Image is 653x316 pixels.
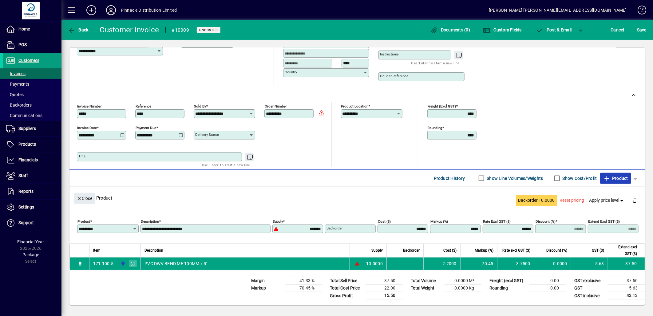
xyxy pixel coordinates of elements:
[366,285,403,292] td: 22.00
[445,277,481,285] td: 0.0000 M³
[366,277,403,285] td: 37.50
[536,219,556,224] mat-label: Discount (%)
[285,70,297,74] mat-label: Country
[195,132,219,137] mat-label: Delivery status
[443,247,457,254] span: Cost ($)
[431,173,468,184] button: Product History
[445,285,481,292] td: 0.0000 Kg
[529,277,566,285] td: 0.00
[100,25,159,35] div: Customer Invoice
[429,24,472,35] button: Documents (0)
[273,219,283,224] mat-label: Supply
[78,154,85,158] mat-label: Title
[481,24,523,35] button: Custom Fields
[327,292,366,300] td: Gross Profit
[3,184,61,199] a: Reports
[571,285,608,292] td: GST
[66,24,90,35] button: Back
[248,277,285,285] td: Margin
[608,257,645,270] td: 37.50
[3,200,61,215] a: Settings
[285,277,322,285] td: 41.33 %
[6,103,32,107] span: Backorders
[3,110,61,121] a: Communications
[136,126,156,130] mat-label: Payment due
[172,25,189,35] div: #10009
[608,292,645,300] td: 43.13
[371,247,383,254] span: Supply
[3,22,61,37] a: Home
[408,277,445,285] td: Total Volume
[3,100,61,110] a: Backorders
[547,27,550,32] span: P
[378,219,391,224] mat-label: Cost ($)
[483,27,522,32] span: Custom Fields
[68,27,89,32] span: Back
[18,126,36,131] span: Suppliers
[18,239,44,244] span: Financial Year
[611,25,624,35] span: Cancel
[557,195,587,206] button: Reset pricing
[18,142,36,147] span: Products
[571,292,608,300] td: GST inclusive
[22,252,39,257] span: Package
[428,126,442,130] mat-label: Rounding
[366,292,403,300] td: 15.50
[428,104,456,108] mat-label: Freight (excl GST)
[529,285,566,292] td: 0.00
[571,257,608,270] td: 5.63
[589,197,625,204] span: Apply price level
[327,285,366,292] td: Total Cost Price
[248,285,285,292] td: Markup
[588,219,620,224] mat-label: Extend excl GST ($)
[18,173,28,178] span: Staff
[136,104,151,108] mat-label: Reference
[502,247,530,254] span: Rate excl GST ($)
[265,104,287,108] mat-label: Order number
[612,244,637,257] span: Extend excl GST ($)
[430,27,470,32] span: Documents (0)
[144,247,163,254] span: Description
[326,226,343,230] mat-label: Backorder
[93,247,101,254] span: Item
[3,37,61,53] a: POS
[627,197,642,203] app-page-header-button: Delete
[194,104,206,108] mat-label: Sold by
[603,173,628,183] span: Product
[536,27,572,32] span: ost & Email
[119,260,126,267] span: Canterbury
[592,247,604,254] span: GST ($)
[600,173,631,184] button: Product
[18,220,34,225] span: Support
[69,187,645,209] div: Product
[73,195,97,201] app-page-header-button: Close
[18,157,38,162] span: Financials
[6,82,29,87] span: Payments
[587,195,627,206] button: Apply price level
[633,1,645,21] a: Knowledge Base
[635,24,648,35] button: Save
[6,113,42,118] span: Communications
[199,28,218,32] span: Unposted
[380,74,408,78] mat-label: Courier Reference
[18,58,39,63] span: Customers
[475,247,493,254] span: Markup (%)
[460,257,497,270] td: 70.45
[285,285,322,292] td: 70.45 %
[483,219,511,224] mat-label: Rate excl GST ($)
[3,152,61,168] a: Financials
[77,126,97,130] mat-label: Invoice date
[77,104,102,108] mat-label: Invoice number
[18,205,34,209] span: Settings
[486,285,529,292] td: Rounding
[3,121,61,136] a: Suppliers
[77,219,90,224] mat-label: Product
[637,25,647,35] span: ave
[3,68,61,79] a: Invoices
[3,215,61,231] a: Support
[571,277,608,285] td: GST exclusive
[3,79,61,89] a: Payments
[6,71,26,76] span: Invoices
[609,24,626,35] button: Cancel
[141,219,159,224] mat-label: Description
